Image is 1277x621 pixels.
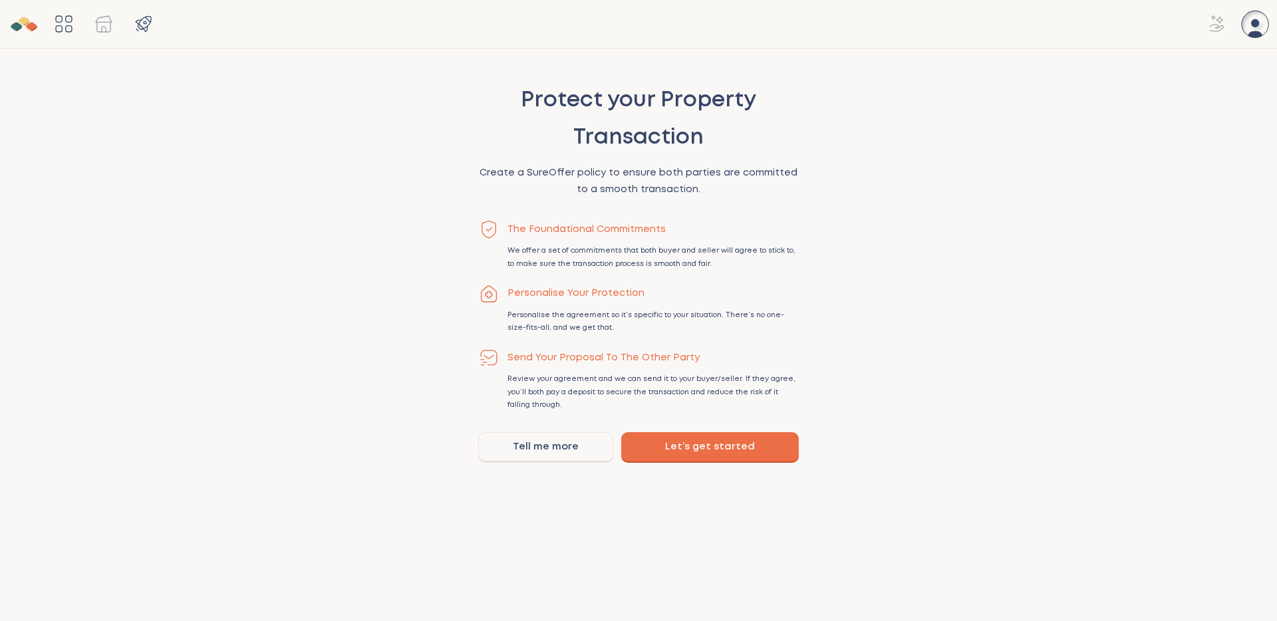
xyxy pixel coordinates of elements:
[507,309,799,335] p: Personalise the agreement so it’s specific to your situation. There’s no one-size-fits-all, and w...
[88,8,120,40] span: Properties
[507,373,799,412] p: Review your agreement and we can send it to your buyer/seller. If they agree, you’ll both pay a d...
[507,285,644,302] p: Personalise Your Protection
[507,350,700,366] p: Send Your Proposal To The Other Party
[128,8,160,40] span: Products
[48,8,80,40] span: Dashboard
[621,432,799,461] a: start
[507,245,799,271] p: We offer a set of commitments that both buyer and seller will agree to stick to, to make sure the...
[478,432,613,461] button: tell-me-more
[478,165,799,198] p: Create a SureOffer policy to ensure both parties are committed to a smooth transaction.
[507,221,666,238] p: The Foundational Commitments
[1201,8,1233,40] span: Refer for £30
[478,82,799,157] h3: Protect your Property Transaction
